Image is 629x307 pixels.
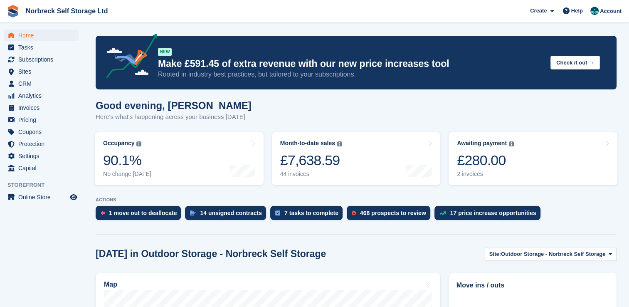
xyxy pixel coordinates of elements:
[109,210,177,216] div: 1 move out to deallocate
[95,132,264,185] a: Occupancy 90.1% No change [DATE]
[450,210,536,216] div: 17 price increase opportunities
[96,197,617,203] p: ACTIONS
[18,78,68,89] span: CRM
[352,210,356,215] img: prospect-51fa495bee0391a8d652442698ab0144808aea92771e9ea1ae160a38d050c398.svg
[275,210,280,215] img: task-75834270c22a3079a89374b754ae025e5fb1db73e45f91037f5363f120a921f8.svg
[4,78,79,89] a: menu
[360,210,426,216] div: 468 prospects to review
[185,206,270,224] a: 14 unsigned contracts
[270,206,347,224] a: 7 tasks to complete
[439,211,446,215] img: price_increase_opportunities-93ffe204e8149a01c8c9dc8f82e8f89637d9d84a8eef4429ea346261dce0b2c0.svg
[280,171,342,178] div: 44 invoices
[18,191,68,203] span: Online Store
[18,150,68,162] span: Settings
[571,7,583,15] span: Help
[22,4,111,18] a: Norbreck Self Storage Ltd
[4,90,79,102] a: menu
[96,248,326,260] h2: [DATE] in Outdoor Storage - Norbreck Self Storage
[280,152,342,169] div: £7,638.59
[4,54,79,65] a: menu
[4,150,79,162] a: menu
[96,100,252,111] h1: Good evening, [PERSON_NAME]
[190,210,196,215] img: contract_signature_icon-13c848040528278c33f63329250d36e43548de30e8caae1d1a13099fd9432cc5.svg
[136,141,141,146] img: icon-info-grey-7440780725fd019a000dd9b08b2336e03edf1995a4989e88bcd33f0948082b44.svg
[103,140,134,147] div: Occupancy
[284,210,338,216] div: 7 tasks to complete
[337,141,342,146] img: icon-info-grey-7440780725fd019a000dd9b08b2336e03edf1995a4989e88bcd33f0948082b44.svg
[4,114,79,126] a: menu
[434,206,545,224] a: 17 price increase opportunities
[456,280,609,290] h2: Move ins / outs
[457,140,507,147] div: Awaiting payment
[501,250,605,258] span: Outdoor Storage - Norbreck Self Storage
[18,66,68,77] span: Sites
[4,191,79,203] a: menu
[158,48,172,56] div: NEW
[347,206,434,224] a: 468 prospects to review
[4,102,79,114] a: menu
[69,192,79,202] a: Preview store
[99,34,158,81] img: price-adjustments-announcement-icon-8257ccfd72463d97f412b2fc003d46551f7dbcb40ab6d574587a9cd5c0d94...
[590,7,599,15] img: Sally King
[4,162,79,174] a: menu
[530,7,547,15] span: Create
[18,162,68,174] span: Capital
[101,210,105,215] img: move_outs_to_deallocate_icon-f764333ba52eb49d3ac5e1228854f67142a1ed5810a6f6cc68b1a99e826820c5.svg
[600,7,622,15] span: Account
[4,138,79,150] a: menu
[18,42,68,53] span: Tasks
[509,141,514,146] img: icon-info-grey-7440780725fd019a000dd9b08b2336e03edf1995a4989e88bcd33f0948082b44.svg
[550,56,600,69] button: Check it out →
[18,138,68,150] span: Protection
[272,132,441,185] a: Month-to-date sales £7,638.59 44 invoices
[18,126,68,138] span: Coupons
[96,112,252,122] p: Here's what's happening across your business [DATE]
[280,140,335,147] div: Month-to-date sales
[4,42,79,53] a: menu
[489,250,501,258] span: Site:
[103,171,151,178] div: No change [DATE]
[7,181,83,189] span: Storefront
[18,54,68,65] span: Subscriptions
[104,281,117,288] h2: Map
[4,126,79,138] a: menu
[200,210,262,216] div: 14 unsigned contracts
[103,152,151,169] div: 90.1%
[158,70,544,79] p: Rooted in industry best practices, but tailored to your subscriptions.
[18,90,68,102] span: Analytics
[18,102,68,114] span: Invoices
[158,58,544,70] p: Make £591.45 of extra revenue with our new price increases tool
[7,5,19,17] img: stora-icon-8386f47178a22dfd0bd8f6a31ec36ba5ce8667c1dd55bd0f319d3a0aa187defe.svg
[4,66,79,77] a: menu
[449,132,617,185] a: Awaiting payment £280.00 2 invoices
[18,30,68,41] span: Home
[485,247,617,261] button: Site: Outdoor Storage - Norbreck Self Storage
[18,114,68,126] span: Pricing
[4,30,79,41] a: menu
[96,206,185,224] a: 1 move out to deallocate
[457,152,514,169] div: £280.00
[457,171,514,178] div: 2 invoices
